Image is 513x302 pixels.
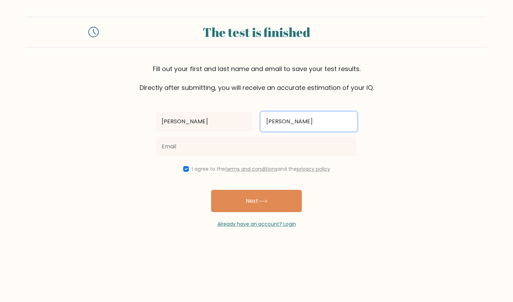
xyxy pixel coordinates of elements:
[107,23,406,41] div: The test is finished
[192,165,330,172] label: I agree to the and the
[261,112,357,131] input: Last name
[225,165,277,172] a: terms and conditions
[26,64,487,92] div: Fill out your first and last name and email to save your test results. Directly after submitting,...
[211,190,302,212] button: Next
[156,137,357,156] input: Email
[156,112,252,131] input: First name
[217,220,296,227] a: Already have an account? Login
[297,165,330,172] a: privacy policy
